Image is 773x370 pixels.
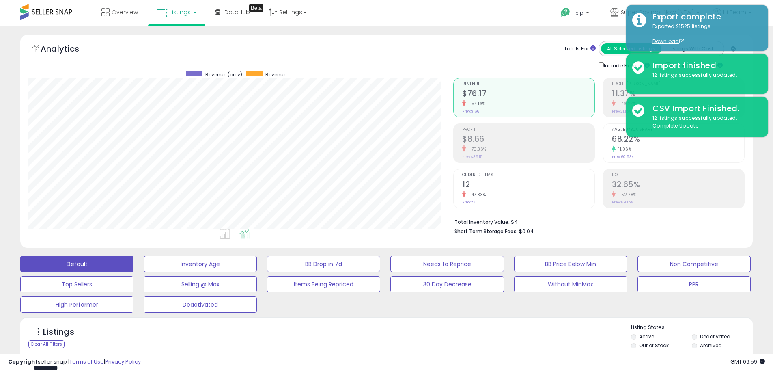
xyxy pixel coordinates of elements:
small: Prev: 60.93% [612,154,634,159]
div: CSV Import Finished. [646,103,762,115]
h2: $76.17 [462,89,594,100]
p: Listing States: [631,324,753,331]
small: -54.16% [466,101,486,107]
button: Non Competitive [637,256,751,272]
span: $0.04 [519,227,534,235]
div: seller snap | | [8,358,141,366]
span: Revenue [265,71,286,78]
small: Prev: 23 [462,200,476,205]
small: Prev: $166 [462,109,479,114]
small: -52.78% [616,192,637,198]
span: Super Savings Now (NEW) [621,8,694,16]
label: Archived [700,342,722,349]
span: Revenue (prev) [205,71,242,78]
button: Deactivated [144,296,257,313]
a: Help [554,1,597,26]
h5: Analytics [41,43,95,56]
button: All Selected Listings [601,43,661,54]
button: 30 Day Decrease [390,276,504,292]
i: Get Help [560,7,571,17]
small: -47.83% [466,192,486,198]
button: RPR [637,276,751,292]
div: Totals For [564,45,596,53]
button: Without MinMax [514,276,627,292]
div: Include Returns [592,61,659,70]
small: -75.36% [466,146,487,152]
button: Inventory Age [144,256,257,272]
div: 12 listings successfully updated. [646,115,762,130]
b: Short Term Storage Fees: [454,228,518,235]
span: DataHub [224,8,250,16]
div: Exported 21525 listings. [646,23,762,45]
span: Revenue [462,82,594,87]
label: Active [639,333,654,340]
span: Listings [170,8,191,16]
a: Download [652,38,684,45]
div: Clear All Filters [28,340,65,348]
small: Prev: 21.15% [612,109,631,114]
span: Overview [112,8,138,16]
a: Privacy Policy [105,358,141,366]
b: Total Inventory Value: [454,219,510,225]
label: Out of Stock [639,342,669,349]
button: Selling @ Max [144,276,257,292]
h5: Listings [43,327,74,338]
span: Help [573,9,584,16]
button: High Performer [20,296,133,313]
button: BB Price Below Min [514,256,627,272]
span: Avg. Buybox Share [612,128,744,132]
u: Complete Update [652,122,698,129]
li: $4 [454,216,739,226]
button: BB Drop in 7d [267,256,380,272]
span: Profit [PERSON_NAME] [612,82,744,87]
button: Items Being Repriced [267,276,380,292]
label: Deactivated [700,333,730,340]
h2: 68.22% [612,134,744,145]
h2: 11.37% [612,89,744,100]
a: Terms of Use [69,358,104,366]
div: Export complete [646,11,762,23]
div: Import finished [646,60,762,71]
small: -46.24% [616,101,637,107]
h2: $8.66 [462,134,594,145]
button: Default [20,256,133,272]
span: Ordered Items [462,173,594,177]
button: Top Sellers [20,276,133,292]
div: Tooltip anchor [249,4,263,12]
span: 2025-09-11 09:59 GMT [730,358,765,366]
small: 11.96% [616,146,631,152]
span: Profit [462,128,594,132]
h2: 12 [462,180,594,191]
small: Prev: $35.15 [462,154,482,159]
strong: Copyright [8,358,38,366]
div: 12 listings successfully updated. [646,71,762,79]
small: Prev: 69.15% [612,200,633,205]
span: ROI [612,173,744,177]
button: Needs to Reprice [390,256,504,272]
h2: 32.65% [612,180,744,191]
